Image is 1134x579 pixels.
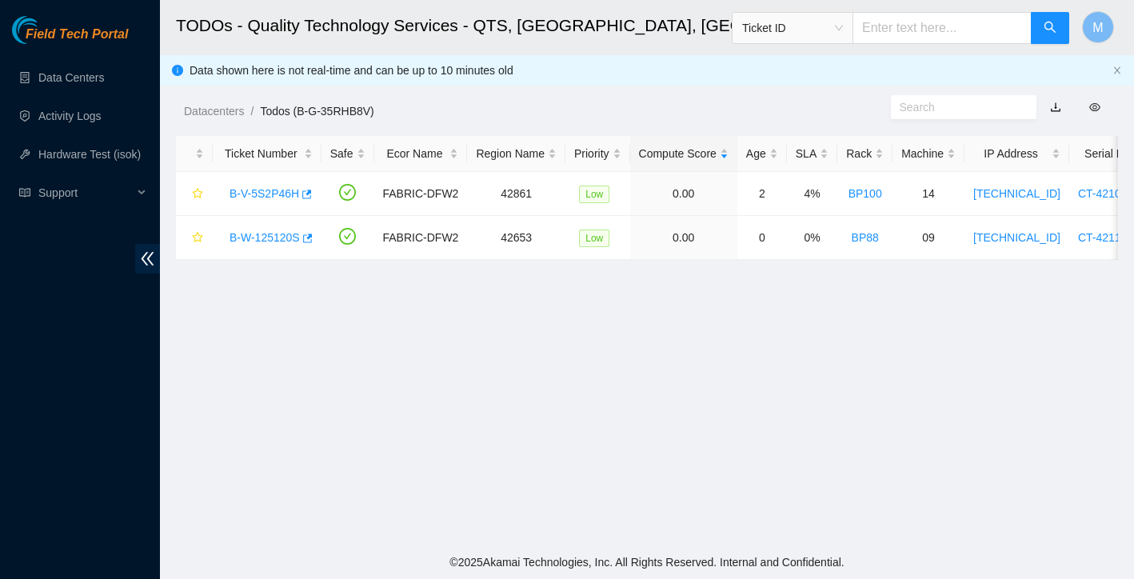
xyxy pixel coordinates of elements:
[579,186,609,203] span: Low
[12,16,81,44] img: Akamai Technologies
[38,71,104,84] a: Data Centers
[579,230,609,247] span: Low
[135,244,160,274] span: double-left
[1031,12,1069,44] button: search
[38,110,102,122] a: Activity Logs
[892,172,964,216] td: 14
[374,172,468,216] td: FABRIC-DFW2
[852,231,879,244] a: BP88
[1112,66,1122,75] span: close
[467,172,565,216] td: 42861
[184,105,244,118] a: Datacenters
[973,187,1060,200] a: [TECHNICAL_ID]
[849,187,882,200] a: BP100
[339,184,356,201] span: check-circle
[1038,94,1073,120] button: download
[230,231,300,244] a: B-W-125120S
[19,187,30,198] span: read
[900,98,1016,116] input: Search
[38,148,141,161] a: Hardware Test (isok)
[1112,66,1122,76] button: close
[185,181,204,206] button: star
[185,225,204,250] button: star
[374,216,468,260] td: FABRIC-DFW2
[192,232,203,245] span: star
[12,29,128,50] a: Akamai TechnologiesField Tech Portal
[892,216,964,260] td: 09
[737,216,787,260] td: 0
[787,216,837,260] td: 0%
[1089,102,1100,113] span: eye
[230,187,299,200] a: B-V-5S2P46H
[742,16,843,40] span: Ticket ID
[852,12,1032,44] input: Enter text here...
[260,105,373,118] a: Todos (B-G-35RHB8V)
[630,216,737,260] td: 0.00
[630,172,737,216] td: 0.00
[737,172,787,216] td: 2
[26,27,128,42] span: Field Tech Portal
[1082,11,1114,43] button: M
[339,228,356,245] span: check-circle
[38,177,133,209] span: Support
[973,231,1060,244] a: [TECHNICAL_ID]
[1092,18,1103,38] span: M
[1050,101,1061,114] a: download
[250,105,254,118] span: /
[1044,21,1056,36] span: search
[192,188,203,201] span: star
[160,545,1134,579] footer: © 2025 Akamai Technologies, Inc. All Rights Reserved. Internal and Confidential.
[787,172,837,216] td: 4%
[467,216,565,260] td: 42653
